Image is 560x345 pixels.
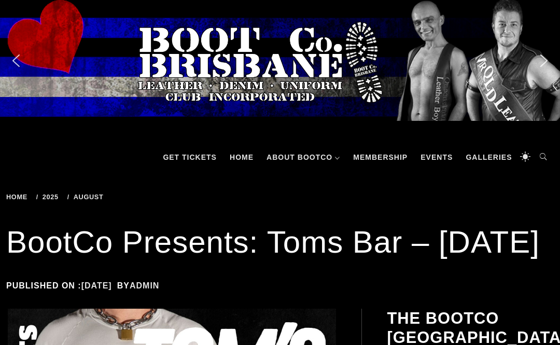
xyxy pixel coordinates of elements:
a: GET TICKETS [158,142,222,173]
a: Home [225,142,259,173]
img: next arrow [536,52,552,69]
a: Membership [348,142,413,173]
a: Home [6,193,31,201]
a: admin [130,281,159,290]
a: Galleries [460,142,517,173]
span: Published on : [6,281,117,290]
a: Events [415,142,458,173]
span: by [117,281,165,290]
a: [DATE] [81,281,112,290]
a: About BootCo [261,142,345,173]
a: August [67,193,107,201]
div: Breadcrumbs [6,194,268,201]
img: previous arrow [8,52,24,69]
a: 2025 [36,193,62,201]
h1: BootCo Presents: Toms Bar – [DATE] [6,222,554,263]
